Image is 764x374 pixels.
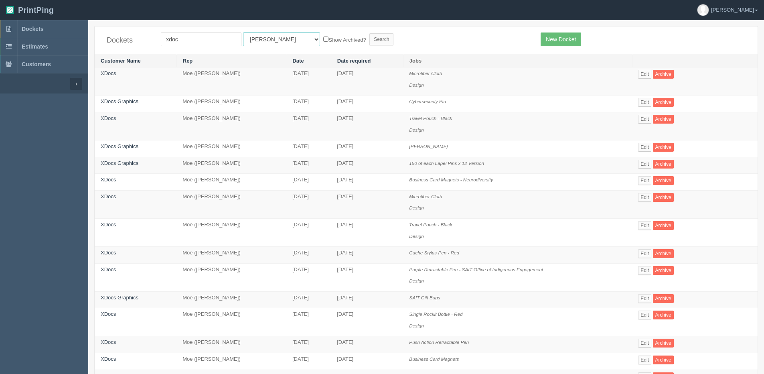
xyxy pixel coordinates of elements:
[323,37,328,42] input: Show Archived?
[286,174,331,191] td: [DATE]
[176,308,286,336] td: Moe ([PERSON_NAME])
[409,222,452,227] i: Travel Pouch - Black
[638,339,651,348] a: Edit
[409,250,459,255] i: Cache Stylus Pen - Red
[409,71,442,76] i: Microfiber Cloth
[653,115,674,124] a: Archive
[653,193,674,202] a: Archive
[653,98,674,107] a: Archive
[6,6,14,14] img: logo-3e63b451c926e2ac314895c53de4908e5d424f24456219fb08d385ab2e579770.png
[176,140,286,157] td: Moe ([PERSON_NAME])
[653,266,674,275] a: Archive
[697,4,709,16] img: avatar_default-7531ab5dedf162e01f1e0bb0964e6a185e93c5c22dfe317fb01d7f8cd2b1632c.jpg
[101,266,116,272] a: XDocs
[101,115,116,121] a: XDocs
[176,174,286,191] td: Moe ([PERSON_NAME])
[101,70,116,76] a: XDocs
[638,294,651,303] a: Edit
[286,157,331,174] td: [DATE]
[409,323,424,328] i: Design
[331,112,403,140] td: [DATE]
[653,249,674,258] a: Archive
[286,308,331,336] td: [DATE]
[331,96,403,112] td: [DATE]
[409,82,424,87] i: Design
[286,353,331,370] td: [DATE]
[653,356,674,364] a: Archive
[331,157,403,174] td: [DATE]
[101,295,138,301] a: XDocs Graphics
[409,127,424,132] i: Design
[176,353,286,370] td: Moe ([PERSON_NAME])
[409,295,440,300] i: SAIT Gift Bags
[22,61,51,67] span: Customers
[176,67,286,96] td: Moe ([PERSON_NAME])
[292,58,304,64] a: Date
[337,58,371,64] a: Date required
[286,336,331,353] td: [DATE]
[653,160,674,169] a: Archive
[101,98,138,104] a: XDocs Graphics
[286,96,331,112] td: [DATE]
[541,33,581,46] a: New Docket
[638,221,651,230] a: Edit
[638,193,651,202] a: Edit
[161,33,241,46] input: Customer Name
[403,55,632,67] th: Jobs
[286,247,331,264] td: [DATE]
[286,112,331,140] td: [DATE]
[409,144,448,149] i: [PERSON_NAME]
[101,193,116,199] a: XDocs
[323,35,366,44] label: Show Archived?
[409,194,442,199] i: Microfiber Cloth
[409,234,424,239] i: Design
[331,336,403,353] td: [DATE]
[331,308,403,336] td: [DATE]
[331,67,403,96] td: [DATE]
[176,157,286,174] td: Moe ([PERSON_NAME])
[22,26,43,32] span: Dockets
[176,336,286,353] td: Moe ([PERSON_NAME])
[653,221,674,230] a: Archive
[286,67,331,96] td: [DATE]
[638,143,651,152] a: Edit
[286,291,331,308] td: [DATE]
[176,112,286,140] td: Moe ([PERSON_NAME])
[101,356,116,362] a: XDocs
[101,339,116,345] a: XDocs
[107,37,149,45] h4: Dockets
[286,263,331,291] td: [DATE]
[409,311,462,317] i: Single Rockit Bottle - Red
[638,356,651,364] a: Edit
[176,247,286,264] td: Moe ([PERSON_NAME])
[409,267,543,272] i: Purple Retractable Pen - SAIT Office of Indigenous Engagement
[286,218,331,246] td: [DATE]
[176,96,286,112] td: Moe ([PERSON_NAME])
[638,160,651,169] a: Edit
[653,143,674,152] a: Archive
[101,160,138,166] a: XDocs Graphics
[101,311,116,317] a: XDocs
[653,311,674,319] a: Archive
[653,70,674,79] a: Archive
[22,43,48,50] span: Estimates
[638,70,651,79] a: Edit
[653,339,674,348] a: Archive
[409,161,484,166] i: 150 of each Lapel Pins x 12 Version
[286,190,331,218] td: [DATE]
[331,190,403,218] td: [DATE]
[638,98,651,107] a: Edit
[409,116,452,121] i: Travel Pouch - Black
[101,177,116,183] a: XDocs
[638,266,651,275] a: Edit
[638,311,651,319] a: Edit
[409,278,424,283] i: Design
[176,263,286,291] td: Moe ([PERSON_NAME])
[101,58,141,64] a: Customer Name
[176,291,286,308] td: Moe ([PERSON_NAME])
[176,190,286,218] td: Moe ([PERSON_NAME])
[101,250,116,256] a: XDocs
[176,218,286,246] td: Moe ([PERSON_NAME])
[331,218,403,246] td: [DATE]
[331,291,403,308] td: [DATE]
